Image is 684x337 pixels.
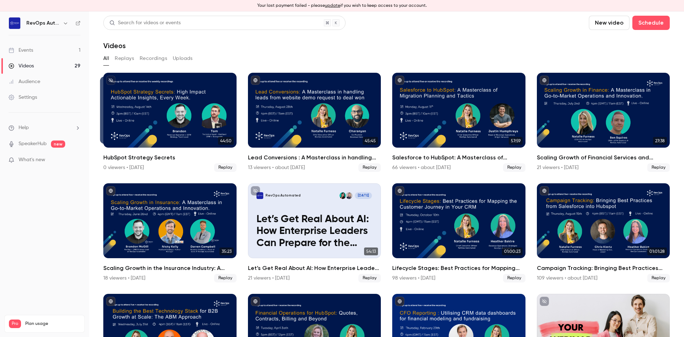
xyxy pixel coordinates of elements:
[103,275,145,282] div: 18 viewers • [DATE]
[540,297,549,306] button: unpublished
[109,19,181,27] div: Search for videos or events
[219,247,234,255] span: 35:23
[647,274,670,282] span: Replay
[103,16,670,333] section: Videos
[647,247,667,255] span: 01:01:28
[325,2,340,9] button: update
[509,137,523,145] span: 57:59
[395,297,404,306] button: published
[218,137,234,145] span: 44:50
[248,73,381,172] li: Lead Conversions : A Masterclass in handling leads from website demo request to deal won - feat R...
[72,157,81,163] iframe: Noticeable Trigger
[503,274,525,282] span: Replay
[103,264,237,272] h2: Scaling Growth in the Insurance Industry: A Masterclass in Go-To-Market Operations and Innovation
[502,247,523,255] span: 01:00:23
[537,73,670,172] li: Scaling Growth of Financial Services and Fintech : A Masterclass on Growth
[392,183,525,282] a: 01:00:23Lifecycle Stages: Best Practices for Mapping the Customer Journey in Your CRM98 viewers •...
[115,53,134,64] button: Replays
[26,20,60,27] h6: RevOps Automated
[9,320,21,328] span: Pro
[256,214,372,250] p: Let’s Get Real About AI: How Enterprise Leaders Can Prepare for the Next Frontier
[214,163,237,172] span: Replay
[103,183,237,282] a: 35:23Scaling Growth in the Insurance Industry: A Masterclass in Go-To-Market Operations and Innov...
[392,73,525,172] a: 57:59Salesforce to HubSpot: A Masterclass of Migration Planning and Tactics66 viewers • about [DA...
[392,153,525,162] h2: Salesforce to HubSpot: A Masterclass of Migration Planning and Tactics
[9,124,81,132] li: help-dropdown-opener
[540,186,549,195] button: published
[248,153,381,162] h2: Lead Conversions : A Masterclass in handling leads from website demo request to deal won - feat R...
[363,137,378,145] span: 45:45
[256,192,263,199] img: Let’s Get Real About AI: How Enterprise Leaders Can Prepare for the Next Frontier
[251,186,260,195] button: unpublished
[355,192,372,199] span: [DATE]
[537,73,670,172] a: 27:38Scaling Growth of Financial Services and Fintech : A Masterclass on Growth21 viewers • [DATE...
[103,153,237,162] h2: HubSpot Strategy Secrets
[392,264,525,272] h2: Lifecycle Stages: Best Practices for Mapping the Customer Journey in Your CRM
[653,137,667,145] span: 27:38
[9,94,37,101] div: Settings
[503,163,525,172] span: Replay
[9,47,33,54] div: Events
[248,183,381,282] a: Let’s Get Real About AI: How Enterprise Leaders Can Prepare for the Next FrontierRevOps Automated...
[395,76,404,85] button: published
[346,192,352,199] img: Dr Shannon J. Gregg
[265,193,301,198] p: RevOps Automated
[103,183,237,282] li: Scaling Growth in the Insurance Industry: A Masterclass in Go-To-Market Operations and Innovation
[106,186,115,195] button: published
[248,164,305,171] div: 13 viewers • about [DATE]
[140,53,167,64] button: Recordings
[106,297,115,306] button: published
[537,153,670,162] h2: Scaling Growth of Financial Services and Fintech : A Masterclass on Growth
[214,274,237,282] span: Replay
[364,247,378,255] span: 54:13
[358,163,381,172] span: Replay
[392,164,451,171] div: 66 viewers • about [DATE]
[9,78,40,85] div: Audience
[19,140,47,148] a: SpeakerHub
[25,321,80,327] span: Plan usage
[257,2,427,9] p: Your last payment failed - please if you wish to keep access to your account.
[19,124,29,132] span: Help
[537,183,670,282] li: Campaign Tracking: Bringing Best Practices from Salesforce into HubSpot
[9,62,34,70] div: Videos
[395,186,404,195] button: published
[392,73,525,172] li: Salesforce to HubSpot: A Masterclass of Migration Planning and Tactics
[537,183,670,282] a: 01:01:28Campaign Tracking: Bringing Best Practices from Salesforce into HubSpot109 viewers • abou...
[358,274,381,282] span: Replay
[103,73,237,172] li: HubSpot Strategy Secrets
[632,16,670,30] button: Schedule
[51,141,65,148] span: new
[537,264,670,272] h2: Campaign Tracking: Bringing Best Practices from Salesforce into HubSpot
[103,41,126,50] h1: Videos
[537,164,579,171] div: 21 viewers • [DATE]
[9,17,20,29] img: RevOps Automated
[103,73,237,172] a: 44:5044:50HubSpot Strategy Secrets0 viewers • [DATE]Replay
[248,73,381,172] a: 45:45Lead Conversions : A Masterclass in handling leads from website demo request to deal won - f...
[647,163,670,172] span: Replay
[340,192,346,199] img: Mia-Jean Lee
[589,16,629,30] button: New video
[19,156,45,164] span: What's new
[173,53,193,64] button: Uploads
[540,76,549,85] button: published
[537,275,597,282] div: 109 viewers • about [DATE]
[392,275,435,282] div: 98 viewers • [DATE]
[106,76,115,85] button: unpublished
[251,76,260,85] button: published
[251,297,260,306] button: published
[248,275,290,282] div: 21 viewers • [DATE]
[248,183,381,282] li: Let’s Get Real About AI: How Enterprise Leaders Can Prepare for the Next Frontier
[103,53,109,64] button: All
[103,164,144,171] div: 0 viewers • [DATE]
[248,264,381,272] h2: Let’s Get Real About AI: How Enterprise Leaders Can Prepare for the Next Frontier
[392,183,525,282] li: Lifecycle Stages: Best Practices for Mapping the Customer Journey in Your CRM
